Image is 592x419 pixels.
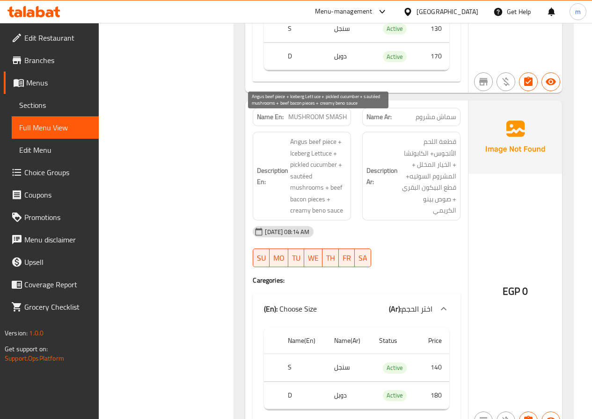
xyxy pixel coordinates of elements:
[327,15,372,43] td: سنجل
[322,249,339,267] button: TH
[418,382,449,409] td: 180
[366,165,398,188] strong: Description Ar:
[418,15,449,43] td: 130
[4,49,99,71] a: Branches
[261,227,313,236] span: [DATE] 08:14 AM
[280,43,327,70] th: D
[24,256,91,268] span: Upsell
[264,327,449,410] table: choices table
[288,112,347,122] span: MUSHROOM SMASH
[24,32,91,43] span: Edit Restaurant
[4,251,99,273] a: Upsell
[12,139,99,161] a: Edit Menu
[4,27,99,49] a: Edit Restaurant
[355,249,371,267] button: SA
[503,282,520,300] span: EGP
[383,51,407,62] span: Active
[264,303,317,314] p: Choose Size
[12,94,99,116] a: Sections
[326,251,335,265] span: TH
[280,354,327,382] th: S
[253,276,460,285] h4: Caregories:
[5,352,64,364] a: Support.OpsPlatform
[12,116,99,139] a: Full Menu View
[257,165,288,188] strong: Description En:
[4,161,99,184] a: Choice Groups
[5,327,28,339] span: Version:
[19,122,91,133] span: Full Menu View
[366,112,392,122] strong: Name Ar:
[19,144,91,156] span: Edit Menu
[327,327,372,354] th: Name(Ar)
[418,354,449,382] td: 140
[280,15,327,43] th: S
[383,390,407,401] div: Active
[257,112,284,122] strong: Name En:
[304,249,322,267] button: WE
[468,100,562,173] img: Ae5nvW7+0k+MAAAAAElFTkSuQmCC
[4,273,99,296] a: Coverage Report
[383,390,407,401] span: Active
[4,71,99,94] a: Menus
[24,189,91,200] span: Coupons
[327,43,372,70] td: دوبل
[270,249,288,267] button: MO
[5,343,48,355] span: Get support on:
[522,282,528,300] span: 0
[339,249,355,267] button: FR
[575,7,581,17] span: m
[26,77,91,88] span: Menus
[24,301,91,312] span: Grocery Checklist
[24,212,91,223] span: Promotions
[29,327,44,339] span: 1.0.0
[308,251,319,265] span: WE
[417,7,478,17] div: [GEOGRAPHIC_DATA]
[418,327,449,354] th: Price
[400,136,456,216] span: قطعة اللحم الأنجوس+ الكابوتشا + الخيار المخلل + المشروم السوتيه+ قطع البيكون البقري + صوص بينو ال...
[519,72,538,91] button: Has choices
[24,55,91,66] span: Branches
[358,251,367,265] span: SA
[24,279,91,290] span: Coverage Report
[253,249,270,267] button: SU
[383,362,407,373] span: Active
[402,302,432,316] span: اختر الحجم
[541,72,560,91] button: Available
[372,327,418,354] th: Status
[343,251,351,265] span: FR
[497,72,515,91] button: Purchased item
[292,251,300,265] span: TU
[19,99,91,111] span: Sections
[24,167,91,178] span: Choice Groups
[290,136,347,216] span: Angus beef piece + Iceberg Lettuce + pickled cucumber + sautéed mushrooms + beef bacon pieces + c...
[327,382,372,409] td: دوبل
[24,234,91,245] span: Menu disclaimer
[327,354,372,382] td: سنجل
[416,112,456,122] span: سماش مشروم
[4,206,99,228] a: Promotions
[4,296,99,318] a: Grocery Checklist
[383,23,407,34] span: Active
[253,294,460,324] div: (En): Choose Size(Ar):اختر الحجم
[4,228,99,251] a: Menu disclaimer
[389,302,402,316] b: (Ar):
[273,251,285,265] span: MO
[4,184,99,206] a: Coupons
[280,382,327,409] th: D
[280,327,327,354] th: Name(En)
[315,6,373,17] div: Menu-management
[418,43,449,70] td: 170
[288,249,304,267] button: TU
[257,251,266,265] span: SU
[264,302,278,316] b: (En):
